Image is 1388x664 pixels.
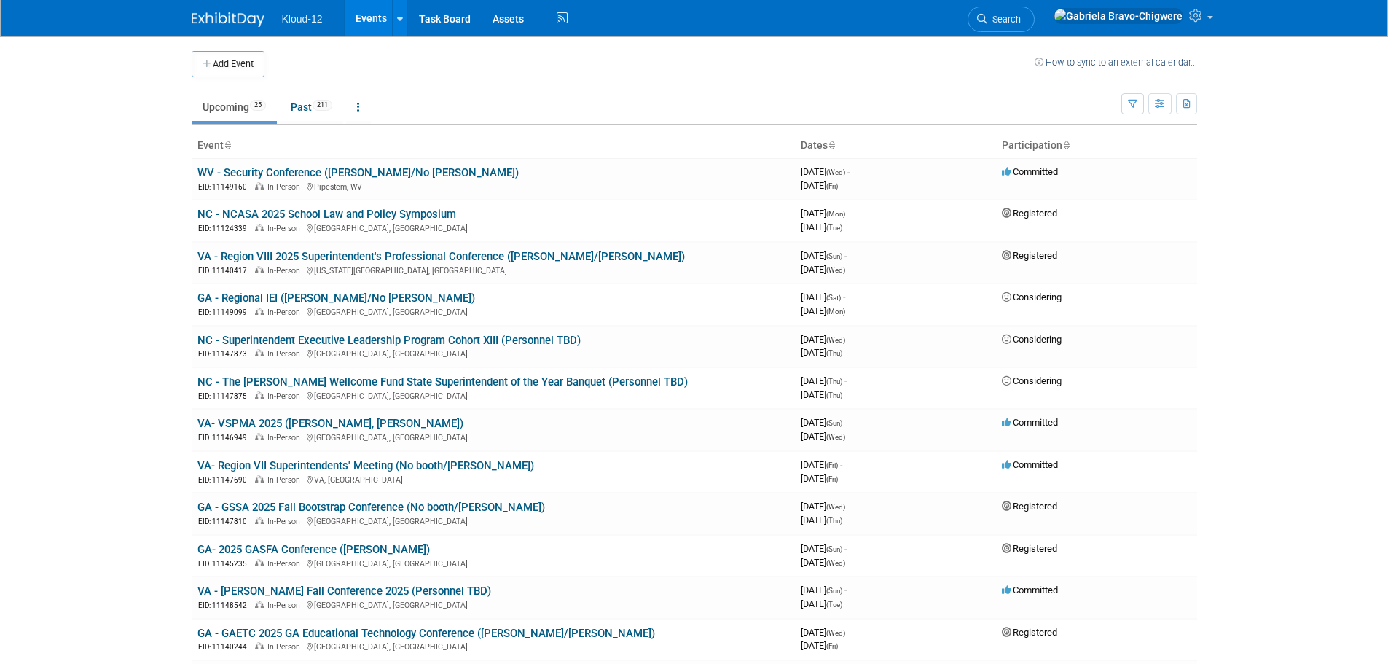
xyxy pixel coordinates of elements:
[313,100,332,111] span: 211
[255,349,264,356] img: In-Person Event
[267,308,305,317] span: In-Person
[267,433,305,442] span: In-Person
[826,629,845,637] span: (Wed)
[801,375,847,386] span: [DATE]
[267,475,305,485] span: In-Person
[847,627,850,638] span: -
[801,598,842,609] span: [DATE]
[197,222,789,234] div: [GEOGRAPHIC_DATA], [GEOGRAPHIC_DATA]
[826,168,845,176] span: (Wed)
[826,252,842,260] span: (Sun)
[1002,250,1057,261] span: Registered
[801,543,847,554] span: [DATE]
[801,431,845,442] span: [DATE]
[847,166,850,177] span: -
[801,515,842,526] span: [DATE]
[197,292,475,305] a: GA - Regional IEI ([PERSON_NAME]/No [PERSON_NAME])
[197,473,789,485] div: VA, [GEOGRAPHIC_DATA]
[847,501,850,512] span: -
[267,224,305,233] span: In-Person
[255,559,264,566] img: In-Person Event
[826,559,845,567] span: (Wed)
[197,250,685,263] a: VA - Region VIII 2025 Superintendent's Professional Conference ([PERSON_NAME]/[PERSON_NAME])
[197,347,789,359] div: [GEOGRAPHIC_DATA], [GEOGRAPHIC_DATA]
[197,264,789,276] div: [US_STATE][GEOGRAPHIC_DATA], [GEOGRAPHIC_DATA]
[267,182,305,192] span: In-Person
[197,640,789,652] div: [GEOGRAPHIC_DATA], [GEOGRAPHIC_DATA]
[1002,585,1058,595] span: Committed
[826,642,838,650] span: (Fri)
[801,250,847,261] span: [DATE]
[826,182,838,190] span: (Fri)
[198,476,253,484] span: EID: 11147690
[192,133,795,158] th: Event
[826,266,845,274] span: (Wed)
[826,475,838,483] span: (Fri)
[198,643,253,651] span: EID: 11140244
[197,305,789,318] div: [GEOGRAPHIC_DATA], [GEOGRAPHIC_DATA]
[255,517,264,524] img: In-Person Event
[968,7,1035,32] a: Search
[197,501,545,514] a: GA - GSSA 2025 Fall Bootstrap Conference (No booth/[PERSON_NAME])
[255,391,264,399] img: In-Person Event
[255,642,264,649] img: In-Person Event
[267,266,305,276] span: In-Person
[197,180,789,192] div: Pipestem, WV
[801,222,842,233] span: [DATE]
[267,391,305,401] span: In-Person
[844,250,847,261] span: -
[801,557,845,568] span: [DATE]
[844,417,847,428] span: -
[255,475,264,483] img: In-Person Event
[255,308,264,315] img: In-Person Event
[192,12,264,27] img: ExhibitDay
[267,349,305,359] span: In-Person
[801,501,850,512] span: [DATE]
[801,585,847,595] span: [DATE]
[197,515,789,527] div: [GEOGRAPHIC_DATA], [GEOGRAPHIC_DATA]
[826,419,842,427] span: (Sun)
[197,543,430,556] a: GA- 2025 GASFA Conference ([PERSON_NAME])
[1035,57,1197,68] a: How to sync to an external calendar...
[843,292,845,302] span: -
[198,560,253,568] span: EID: 11145235
[1002,417,1058,428] span: Committed
[828,139,835,151] a: Sort by Start Date
[826,349,842,357] span: (Thu)
[847,208,850,219] span: -
[826,294,841,302] span: (Sat)
[826,224,842,232] span: (Tue)
[250,100,266,111] span: 25
[1002,459,1058,470] span: Committed
[267,601,305,610] span: In-Person
[198,350,253,358] span: EID: 11147873
[801,640,838,651] span: [DATE]
[801,208,850,219] span: [DATE]
[826,545,842,553] span: (Sun)
[801,347,842,358] span: [DATE]
[1054,8,1183,24] img: Gabriela Bravo-Chigwere
[826,601,842,609] span: (Tue)
[826,461,838,469] span: (Fri)
[1002,334,1062,345] span: Considering
[826,503,845,511] span: (Wed)
[801,166,850,177] span: [DATE]
[844,543,847,554] span: -
[198,308,253,316] span: EID: 11149099
[267,517,305,526] span: In-Person
[1002,627,1057,638] span: Registered
[847,334,850,345] span: -
[1002,292,1062,302] span: Considering
[197,334,581,347] a: NC - Superintendent Executive Leadership Program Cohort XIII (Personnel TBD)
[1062,139,1070,151] a: Sort by Participation Type
[197,375,688,388] a: NC - The [PERSON_NAME] Wellcome Fund State Superintendent of the Year Banquet (Personnel TBD)
[255,266,264,273] img: In-Person Event
[987,14,1021,25] span: Search
[198,267,253,275] span: EID: 11140417
[197,389,789,402] div: [GEOGRAPHIC_DATA], [GEOGRAPHIC_DATA]
[197,627,655,640] a: GA - GAETC 2025 GA Educational Technology Conference ([PERSON_NAME]/[PERSON_NAME])
[267,642,305,652] span: In-Person
[801,305,845,316] span: [DATE]
[198,517,253,526] span: EID: 11147810
[280,93,343,121] a: Past211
